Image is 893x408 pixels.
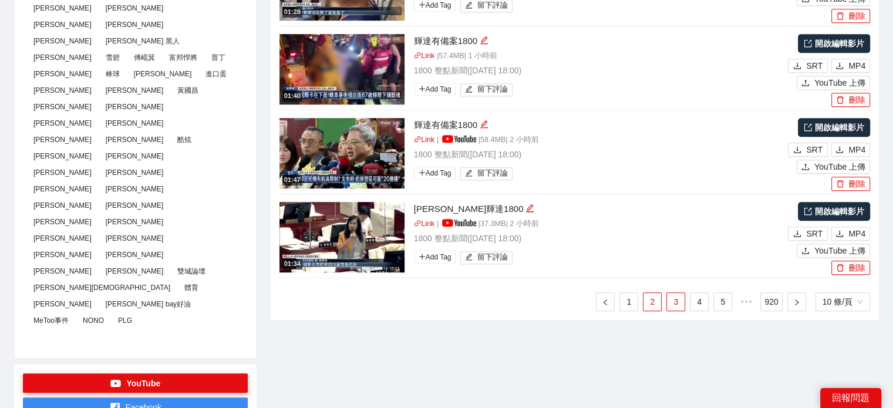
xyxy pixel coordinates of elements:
[667,293,685,311] a: 3
[737,292,756,311] span: •••
[29,35,96,48] span: [PERSON_NAME]
[282,91,302,101] div: 01:40
[798,34,870,53] a: 開啟編輯影片
[101,133,169,146] span: [PERSON_NAME]
[126,377,160,390] span: YouTube
[480,36,488,45] span: edit
[101,150,169,163] span: [PERSON_NAME]
[836,96,844,105] span: delete
[806,227,823,240] span: SRT
[643,292,662,311] li: 2
[173,84,203,97] span: 黃國昌
[465,1,473,10] span: edit
[101,298,196,311] span: [PERSON_NAME] bay好油
[761,293,781,311] a: 920
[714,293,732,311] a: 5
[760,292,782,311] li: 920
[419,85,426,92] span: plus
[29,215,96,228] span: [PERSON_NAME]
[29,199,96,212] span: [PERSON_NAME]
[23,373,248,393] button: YouTube
[814,244,865,257] span: YouTube 上傳
[29,18,96,31] span: [PERSON_NAME]
[414,52,435,60] a: linkLink
[29,314,73,327] span: MeToo事件
[414,202,786,216] div: [PERSON_NAME]輝達1800
[101,51,124,64] span: 雪碧
[129,51,160,64] span: 傅崐萁
[101,84,169,97] span: [PERSON_NAME]
[414,136,422,143] span: link
[29,298,96,311] span: [PERSON_NAME]
[525,202,534,216] div: 編輯
[414,220,435,228] a: linkLink
[29,166,96,179] span: [PERSON_NAME]
[835,146,844,155] span: download
[804,207,812,215] span: export
[460,83,513,96] button: edit留下評論
[207,51,230,64] span: 普丁
[806,143,823,156] span: SRT
[101,248,169,261] span: [PERSON_NAME]
[113,314,137,327] span: PLG
[643,293,661,311] a: 2
[814,76,865,89] span: YouTube 上傳
[713,292,732,311] li: 5
[29,117,96,130] span: [PERSON_NAME]
[848,143,865,156] span: MP4
[129,68,197,80] span: [PERSON_NAME]
[29,51,96,64] span: [PERSON_NAME]
[788,59,828,73] button: downloadSRT
[101,215,169,228] span: [PERSON_NAME]
[414,167,456,180] span: Add Tag
[29,68,96,80] span: [PERSON_NAME]
[836,12,844,21] span: delete
[164,51,202,64] span: 富邦悍將
[831,59,870,73] button: downloadMP4
[835,62,844,71] span: download
[460,167,513,180] button: edit留下評論
[414,136,435,144] a: linkLink
[414,118,786,132] div: 輝達有備案1800
[282,259,302,269] div: 01:34
[619,292,638,311] li: 1
[602,299,609,306] span: left
[419,169,426,176] span: plus
[101,265,169,278] span: [PERSON_NAME]
[804,39,812,48] span: export
[414,34,786,48] div: 輝達有備案1800
[831,261,870,275] button: delete刪除
[414,220,422,227] span: link
[101,68,124,80] span: 棒球
[465,253,473,262] span: edit
[101,117,169,130] span: [PERSON_NAME]
[180,281,203,294] span: 體育
[620,293,638,311] a: 1
[814,160,865,173] span: YouTube 上傳
[804,123,812,131] span: export
[101,183,169,195] span: [PERSON_NAME]
[414,50,786,62] p: | 57.4 MB | 1 小時前
[29,265,96,278] span: [PERSON_NAME]
[801,163,810,172] span: upload
[835,230,844,239] span: download
[419,253,426,260] span: plus
[29,84,96,97] span: [PERSON_NAME]
[101,199,169,212] span: [PERSON_NAME]
[480,120,488,129] span: edit
[480,34,488,48] div: 編輯
[29,232,96,245] span: [PERSON_NAME]
[831,9,870,23] button: delete刪除
[836,264,844,273] span: delete
[279,118,405,188] img: c203aa63-ddb0-4b77-b417-243da9aaad05.jpg
[798,202,870,221] a: 開啟編輯影片
[101,100,169,113] span: [PERSON_NAME]
[820,388,881,408] div: 回報問題
[465,169,473,178] span: edit
[848,59,865,72] span: MP4
[666,292,685,311] li: 3
[596,292,615,311] li: 上一頁
[793,146,801,155] span: download
[793,62,801,71] span: download
[806,59,823,72] span: SRT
